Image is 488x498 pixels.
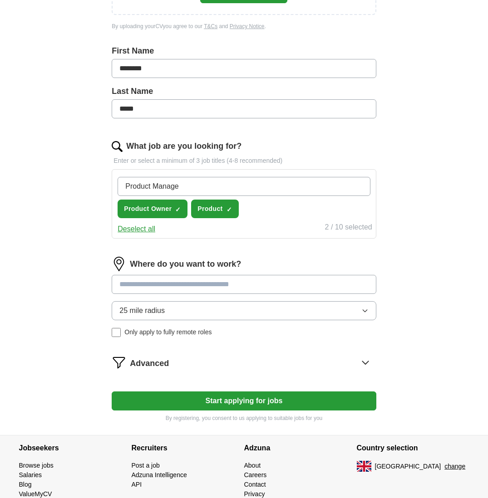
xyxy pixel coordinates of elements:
img: filter [112,355,126,370]
img: search.png [112,141,123,152]
a: Privacy Notice [230,23,265,29]
div: 2 / 10 selected [325,222,372,234]
a: About [244,462,261,469]
label: First Name [112,45,376,57]
span: [GEOGRAPHIC_DATA] [375,462,441,471]
label: What job are you looking for? [126,140,242,152]
img: location.png [112,257,126,271]
span: Product Owner [124,204,172,214]
a: Privacy [244,490,265,498]
label: Last Name [112,85,376,98]
span: 25 mile radius [119,305,165,316]
p: Enter or select a minimum of 3 job titles (4-8 recommended) [112,156,376,166]
label: Where do you want to work? [130,258,241,270]
span: Product [197,204,222,214]
a: Contact [244,481,266,488]
button: 25 mile radius [112,301,376,320]
span: ✓ [227,206,232,213]
a: Post a job [132,462,160,469]
h4: Country selection [357,435,469,461]
a: Adzuna Intelligence [132,471,187,478]
span: Only apply to fully remote roles [124,327,212,337]
img: UK flag [357,461,371,472]
a: API [132,481,142,488]
button: Start applying for jobs [112,391,376,410]
p: By registering, you consent to us applying to suitable jobs for you [112,414,376,422]
a: Browse jobs [19,462,54,469]
span: Advanced [130,357,169,370]
div: By uploading your CV you agree to our and . [112,22,376,30]
button: Product✓ [191,200,238,218]
a: Blog [19,481,32,488]
button: Deselect all [118,224,155,234]
button: change [444,462,465,471]
a: Careers [244,471,267,478]
a: ValueMyCV [19,490,52,498]
span: ✓ [175,206,181,213]
input: Type a job title and press enter [118,177,370,196]
input: Only apply to fully remote roles [112,328,121,337]
button: Product Owner✓ [118,200,187,218]
a: T&Cs [204,23,217,29]
a: Salaries [19,471,42,478]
